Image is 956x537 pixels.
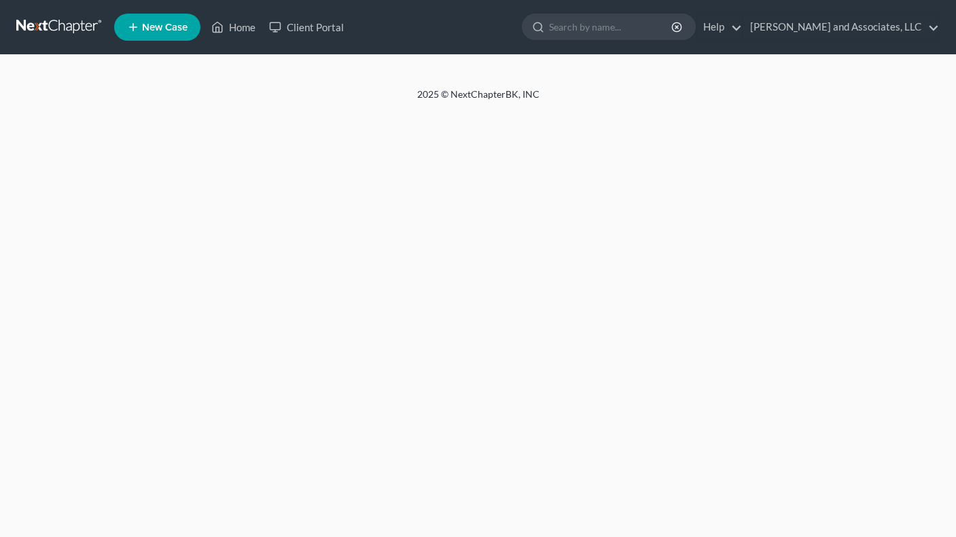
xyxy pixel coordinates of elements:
[262,15,351,39] a: Client Portal
[696,15,742,39] a: Help
[743,15,939,39] a: [PERSON_NAME] and Associates, LLC
[91,88,866,112] div: 2025 © NextChapterBK, INC
[205,15,262,39] a: Home
[142,22,188,33] span: New Case
[549,14,673,39] input: Search by name...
